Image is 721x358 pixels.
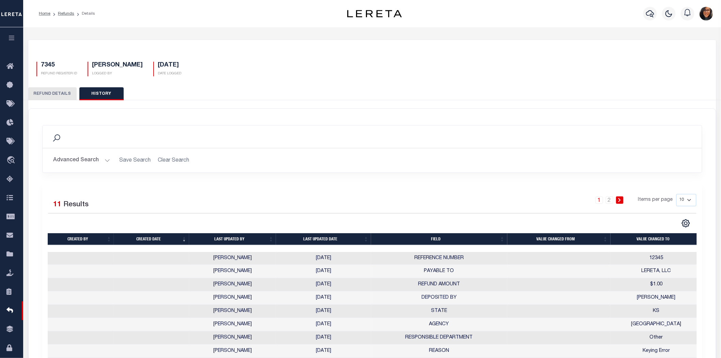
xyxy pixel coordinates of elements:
[371,252,507,265] td: REFERENCE NUMBER
[610,292,702,305] td: [PERSON_NAME]
[371,292,507,305] td: DEPOSITED BY
[606,196,613,204] a: 2
[48,233,114,245] th: Created by: activate to sort column ascending
[6,156,17,165] i: travel_explore
[371,331,507,345] td: RESPONSIBLE DEPARTMENT
[189,252,276,265] td: [PERSON_NAME]
[189,331,276,345] td: [PERSON_NAME]
[371,345,507,358] td: REASON
[611,233,703,245] th: Value changed to: activate to sort column ascending
[189,345,276,358] td: [PERSON_NAME]
[189,305,276,318] td: [PERSON_NAME]
[53,201,62,208] span: 11
[158,71,182,76] p: DATE LOGGED
[610,318,702,331] td: [GEOGRAPHIC_DATA]
[276,252,371,265] td: [DATE]
[39,12,50,16] a: Home
[276,233,371,245] th: Last updated date: activate to sort column ascending
[371,318,507,331] td: AGENCY
[371,233,507,245] th: Field: activate to sort column ascending
[28,87,77,100] button: REFUND DETAILS
[189,292,276,305] td: [PERSON_NAME]
[74,11,95,17] li: Details
[276,305,371,318] td: [DATE]
[276,278,371,292] td: [DATE]
[371,278,507,292] td: REFUND AMOUNT
[347,10,402,17] img: logo-dark.svg
[58,12,74,16] a: Refunds
[41,62,77,69] h5: 7345
[371,265,507,278] td: PAYABLE TO
[79,87,124,100] button: HISTORY
[64,199,89,210] label: Results
[276,292,371,305] td: [DATE]
[610,345,702,358] td: Keying Error
[610,252,702,265] td: 12345
[92,71,143,76] p: LOGGED BY
[189,278,276,292] td: [PERSON_NAME]
[507,233,611,245] th: Value changed from: activate to sort column ascending
[276,331,371,345] td: [DATE]
[610,305,702,318] td: KS
[53,154,110,167] button: Advanced Search
[610,331,702,345] td: Other
[596,196,603,204] a: 1
[41,71,77,76] p: REFUND REGISTER ID
[610,265,702,278] td: LERETA, LLC
[276,318,371,331] td: [DATE]
[276,345,371,358] td: [DATE]
[92,62,143,69] h5: [PERSON_NAME]
[189,233,276,245] th: Last updated by: activate to sort column ascending
[189,265,276,278] td: [PERSON_NAME]
[189,318,276,331] td: [PERSON_NAME]
[276,265,371,278] td: [DATE]
[114,233,189,245] th: Created date: activate to sort column ascending
[638,196,673,204] span: Items per page
[158,62,182,69] h5: [DATE]
[610,278,702,292] td: $1.00
[371,305,507,318] td: STATE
